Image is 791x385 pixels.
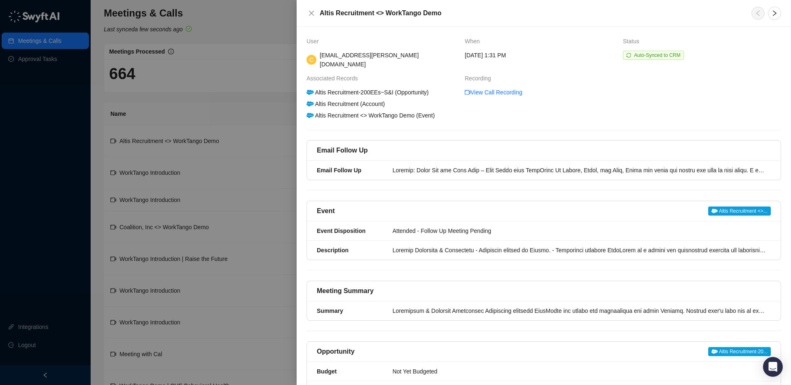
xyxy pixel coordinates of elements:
[305,111,436,120] div: Altis Recruitment <> WorkTango Demo (Event)
[465,37,484,46] span: When
[317,146,368,155] h5: Email Follow Up
[307,37,323,46] span: User
[393,246,766,255] div: Loremip Dolorsita & Consectetu - Adipiscin elitsed do Eiusmo. - Temporinci utlabore EtdoLorem al ...
[623,37,644,46] span: Status
[634,52,681,58] span: Auto-Synced to CRM
[465,51,506,60] span: [DATE] 1:31 PM
[393,306,766,315] div: Loremipsum & Dolorsit Ametconsec Adipiscing elitsedd EiusModte inc utlabo etd magnaaliqua eni adm...
[305,99,386,108] div: Altis Recruitment (Account)
[708,207,771,216] span: Altis Recruitment <>...
[317,228,365,234] strong: Event Disposition
[708,206,771,216] a: Altis Recruitment <>...
[708,347,771,356] span: Altis Recruitment-20...
[771,10,778,16] span: right
[317,347,355,357] h5: Opportunity
[305,88,430,97] div: Altis Recruitment-200EEs~S&I (Opportunity)
[308,10,315,16] span: close
[307,8,316,18] button: Close
[317,286,374,296] h5: Meeting Summary
[317,308,343,314] strong: Summary
[393,367,766,376] div: Not Yet Budgeted
[465,74,495,83] span: Recording
[393,226,766,235] div: Attended - Follow Up Meeting Pending
[393,166,766,175] div: Loremip: Dolor Sit ame Cons Adip – Elit Seddo eius TempOrinc Ut Labore, Etdol, mag Aliq, Enima mi...
[307,74,362,83] span: Associated Records
[317,368,337,375] strong: Budget
[465,89,470,95] span: video-camera
[317,247,349,254] strong: Description
[309,55,314,64] span: C
[626,53,631,58] span: sync
[465,88,522,97] a: video-cameraView Call Recording
[763,357,783,377] div: Open Intercom Messenger
[317,167,361,174] strong: Email Follow Up
[708,347,771,357] a: Altis Recruitment-20...
[317,206,335,216] h5: Event
[320,8,742,18] h5: Altis Recruitment <> WorkTango Demo
[320,52,419,68] span: [EMAIL_ADDRESS][PERSON_NAME][DOMAIN_NAME]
